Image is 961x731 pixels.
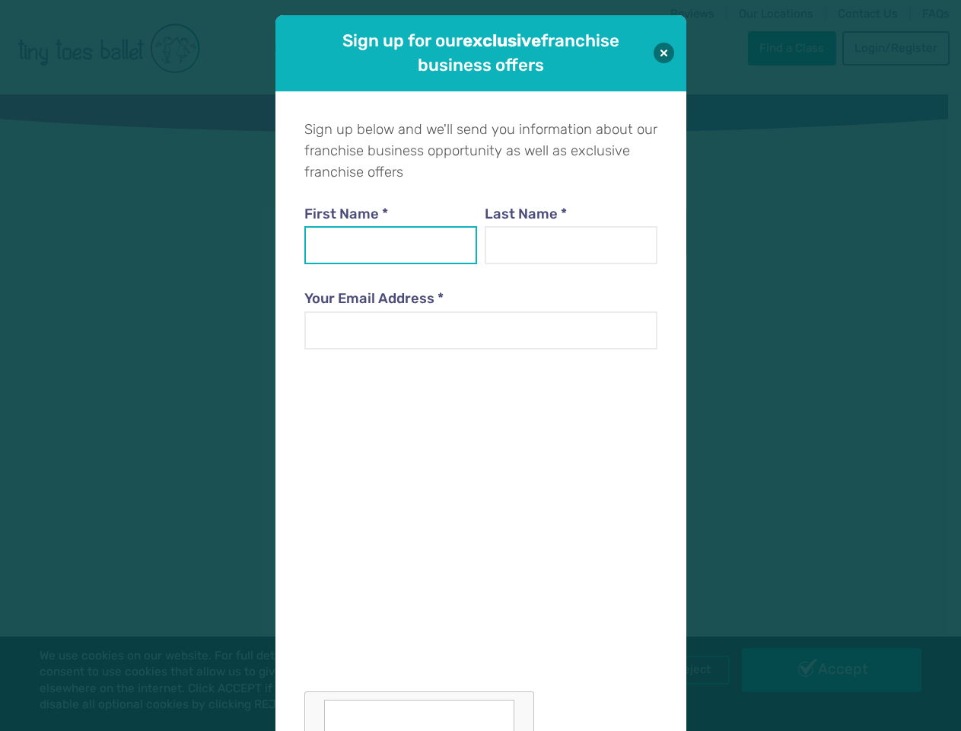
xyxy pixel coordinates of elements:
label: Your Email Address * [304,289,657,310]
h1: Sign up for our franchise business offers [318,29,644,77]
label: Last Name * [485,204,658,225]
strong: exclusive [463,30,541,51]
p: Sign up below and we'll send you information about our franchise business opportunity as well as ... [304,120,657,183]
label: First Name * [304,204,478,225]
